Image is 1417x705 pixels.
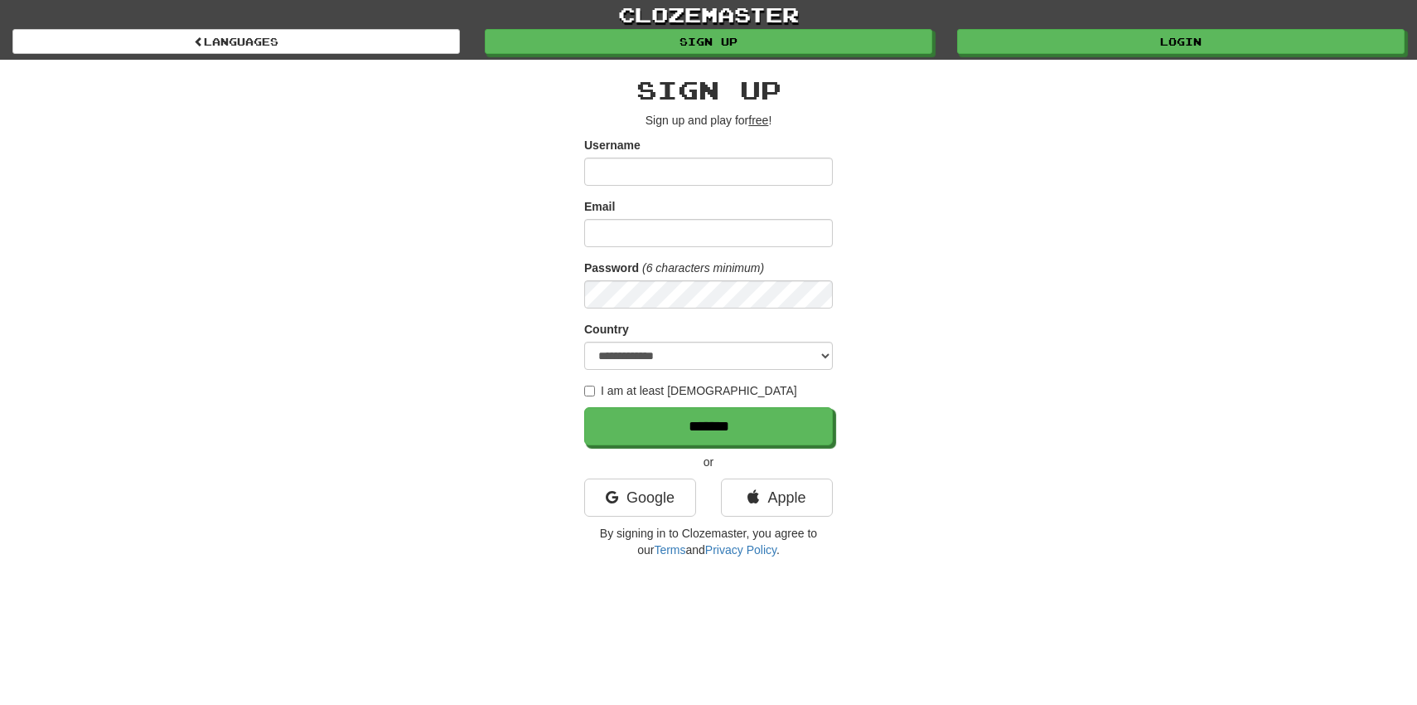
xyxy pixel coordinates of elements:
[584,137,641,153] label: Username
[485,29,932,54] a: Sign up
[584,76,833,104] h2: Sign up
[584,198,615,215] label: Email
[584,454,833,470] p: or
[654,543,685,557] a: Terms
[12,29,460,54] a: Languages
[721,479,833,517] a: Apple
[957,29,1405,54] a: Login
[584,260,639,276] label: Password
[584,382,797,399] label: I am at least [DEMOGRAPHIC_DATA]
[584,321,629,338] label: Country
[748,114,768,127] u: free
[584,479,696,517] a: Google
[642,261,764,275] em: (6 characters minimum)
[584,112,833,129] p: Sign up and play for !
[584,386,595,396] input: I am at least [DEMOGRAPHIC_DATA]
[705,543,776,557] a: Privacy Policy
[584,525,833,558] p: By signing in to Clozemaster, you agree to our and .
